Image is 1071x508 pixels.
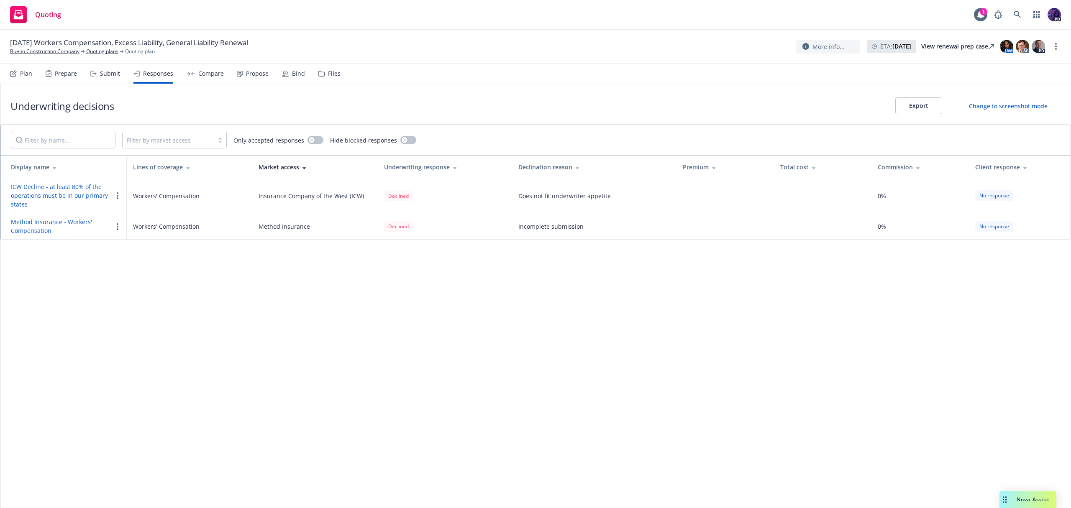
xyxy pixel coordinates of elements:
[10,99,114,113] h1: Underwriting decisions
[518,163,669,171] div: Declination reason
[1032,40,1045,53] img: photo
[880,42,911,51] span: ETA :
[999,491,1056,508] button: Nova Assist
[100,70,120,77] div: Submit
[10,38,248,48] span: [DATE] Workers Compensation, Excess Liability, General Liability Renewal
[975,221,1013,232] div: No response
[878,191,886,200] span: 0%
[975,163,1064,171] div: Client response
[1000,40,1013,53] img: photo
[233,136,304,145] span: Only accepted responses
[133,222,200,231] div: Workers' Compensation
[384,191,413,201] div: Declined
[921,40,994,53] a: View renewal prep case
[518,191,611,200] div: Does not fit underwriter appetite
[35,11,61,18] span: Quoting
[11,163,120,171] div: Display name
[683,163,767,171] div: Premium
[878,163,962,171] div: Commission
[1048,8,1061,21] img: photo
[969,102,1048,110] div: Change to screenshot mode
[125,48,155,55] span: Quoting plan
[330,136,397,145] span: Hide blocked responses
[384,221,413,232] div: Declined
[259,222,310,231] div: Method Insurance
[878,222,886,231] span: 0%
[1009,6,1026,23] a: Search
[975,190,1013,201] div: No response
[895,97,942,114] button: Export
[1028,6,1045,23] a: Switch app
[812,42,845,51] span: More info...
[796,40,860,54] button: More info...
[133,163,245,171] div: Lines of coverage
[55,70,77,77] div: Prepare
[990,6,1007,23] a: Report a Bug
[780,163,864,171] div: Total cost
[980,8,987,15] div: 1
[1051,41,1061,51] a: more
[7,3,64,26] a: Quoting
[246,70,269,77] div: Propose
[198,70,224,77] div: Compare
[11,217,113,235] button: Method Insurance - Workers' Compensation
[518,222,584,231] div: Incomplete submission
[999,491,1010,508] div: Drag to move
[384,163,505,171] div: Underwriting response
[86,48,118,55] a: Quoting plans
[11,132,115,148] input: Filter by name...
[892,42,911,50] strong: [DATE]
[259,163,371,171] div: Market access
[956,97,1061,114] button: Change to screenshot mode
[11,182,113,209] button: ICW Decline - at least 80% of the operations must be in our primary states
[143,70,173,77] div: Responses
[1017,496,1050,503] span: Nova Assist
[20,70,32,77] div: Plan
[1016,40,1029,53] img: photo
[292,70,305,77] div: Bind
[328,70,341,77] div: Files
[384,190,413,201] span: Declined
[133,191,200,200] div: Workers' Compensation
[259,191,364,200] div: Insurance Company of the West (ICW)
[10,48,79,55] a: Bueno Construction Company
